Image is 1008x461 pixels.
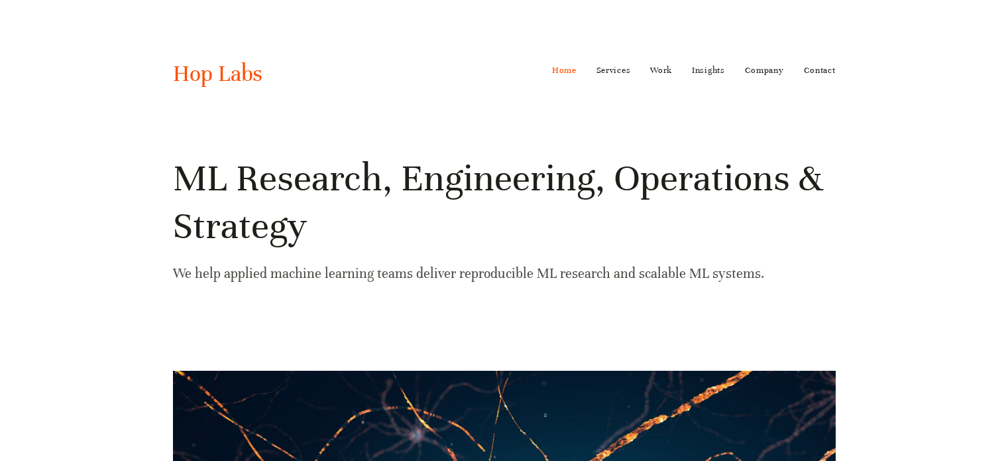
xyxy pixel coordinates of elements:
[692,60,725,81] a: Insights
[804,60,836,81] a: Contact
[173,262,836,285] p: We help applied machine learning teams deliver reproducible ML research and scalable ML systems.
[745,60,784,81] a: Company
[596,60,631,81] a: Services
[552,60,577,81] a: Home
[173,155,836,250] h1: ML Research, Engineering, Operations & Strategy
[173,60,262,88] a: Hop Labs
[650,60,672,81] a: Work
